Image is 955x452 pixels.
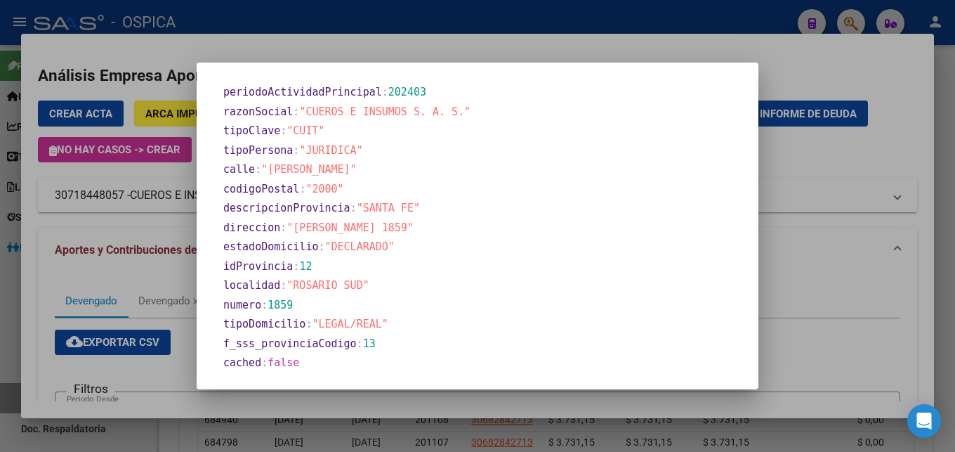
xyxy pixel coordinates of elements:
[223,67,280,79] span: mesCierre
[286,124,324,137] span: "CUIT"
[223,202,350,214] span: descripcionProvincia
[293,144,299,157] span: :
[280,279,286,292] span: :
[280,67,286,79] span: :
[280,221,286,234] span: :
[305,183,343,195] span: "2000"
[357,202,420,214] span: "SANTA FE"
[286,221,414,234] span: "[PERSON_NAME] 1859"
[268,299,293,311] span: 1859
[223,299,261,311] span: numero
[299,105,470,118] span: "CUEROS E INSUMOS S. A. S."
[223,124,280,137] span: tipoClave
[305,318,312,330] span: :
[388,86,426,98] span: 202403
[293,260,299,273] span: :
[299,183,305,195] span: :
[223,260,293,273] span: idProvincia
[261,356,268,369] span: :
[286,67,299,79] span: 12
[293,105,299,118] span: :
[382,86,388,98] span: :
[223,318,305,330] span: tipoDomicilio
[223,279,280,292] span: localidad
[223,183,299,195] span: codigoPostal
[280,124,286,137] span: :
[363,337,376,350] span: 13
[299,260,312,273] span: 12
[325,240,395,253] span: "DECLARADO"
[261,163,356,176] span: "[PERSON_NAME]"
[286,279,369,292] span: "ROSARIO SUD"
[223,163,255,176] span: calle
[357,337,363,350] span: :
[223,144,293,157] span: tipoPersona
[223,240,318,253] span: estadoDomicilio
[907,404,941,438] div: Open Intercom Messenger
[268,356,299,369] span: false
[223,86,382,98] span: periodoActividadPrincipal
[318,240,324,253] span: :
[223,105,293,118] span: razonSocial
[261,299,268,311] span: :
[299,144,362,157] span: "JURIDICA"
[350,202,357,214] span: :
[312,318,388,330] span: "LEGAL/REAL"
[223,221,280,234] span: direccion
[255,163,261,176] span: :
[223,356,261,369] span: cached
[223,337,357,350] span: f_sss_provinciaCodigo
